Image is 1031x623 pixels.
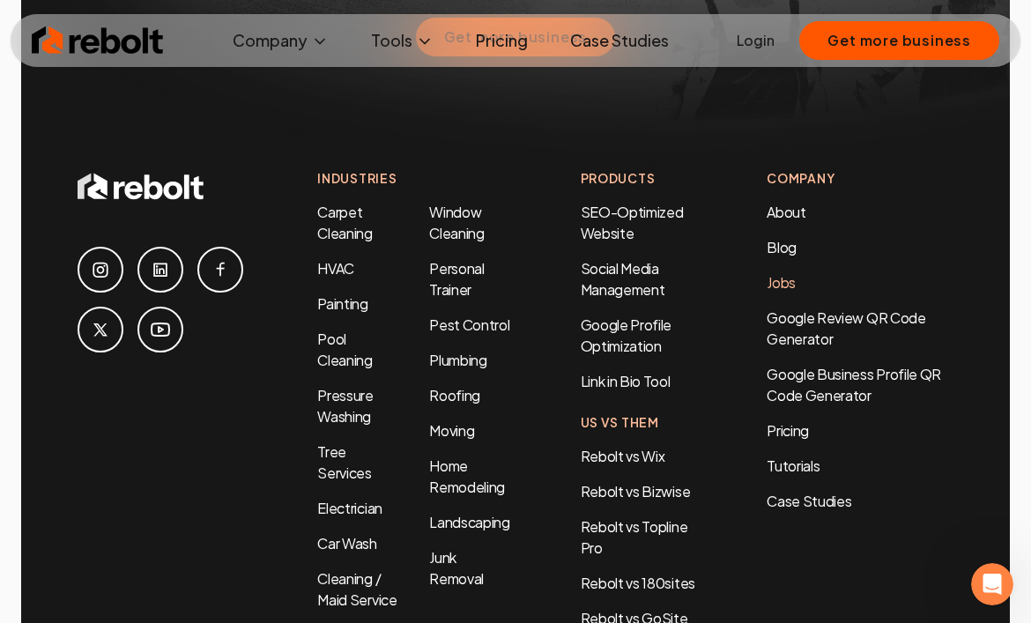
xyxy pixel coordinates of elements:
a: About [767,203,805,221]
a: Rebolt vs Topline Pro [581,517,688,557]
a: Personal Trainer [429,259,484,299]
a: Social Media Management [581,259,665,299]
h4: Industries [317,169,509,188]
h4: Us Vs Them [581,413,697,432]
a: Electrician [317,499,382,517]
button: Get more business [799,21,999,60]
a: Case Studies [767,491,953,512]
button: Company [219,23,343,58]
a: Rebolt vs Bizwise [581,482,691,501]
a: Pricing [462,23,542,58]
a: Login [737,30,775,51]
a: Window Cleaning [429,203,484,242]
a: Link in Bio Tool [581,372,671,390]
a: Pressure Washing [317,386,373,426]
h4: Products [581,169,697,188]
a: Jobs [767,273,796,292]
h4: Company [767,169,953,188]
a: Tree Services [317,442,371,482]
a: Google Business Profile QR Code Generator [767,365,941,404]
a: HVAC [317,259,354,278]
a: Junk Removal [429,548,484,588]
a: SEO-Optimized Website [581,203,684,242]
a: Cleaning / Maid Service [317,569,397,609]
a: Google Review QR Code Generator [767,308,925,348]
img: Rebolt Logo [32,23,164,58]
a: Tutorials [767,456,953,477]
a: Moving [429,421,474,440]
a: Blog [767,238,797,256]
a: Painting [317,294,367,313]
a: Rebolt vs Wix [581,447,665,465]
a: Home Remodeling [429,456,505,496]
a: Carpet Cleaning [317,203,372,242]
a: Pest Control [429,315,509,334]
a: Pricing [767,420,953,441]
a: Google Profile Optimization [581,315,672,355]
a: Case Studies [556,23,683,58]
a: Rebolt vs 180sites [581,574,695,592]
a: Landscaping [429,513,509,531]
a: Pool Cleaning [317,330,372,369]
a: Roofing [429,386,480,404]
iframe: Intercom live chat [971,563,1013,605]
a: Plumbing [429,351,486,369]
button: Tools [357,23,448,58]
a: Car Wash [317,534,376,553]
